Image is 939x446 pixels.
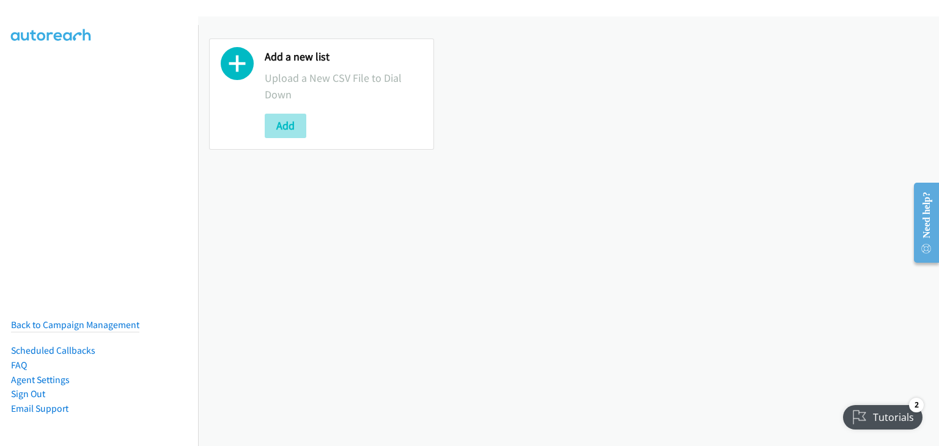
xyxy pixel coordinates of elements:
a: Back to Campaign Management [11,319,139,331]
a: Scheduled Callbacks [11,345,95,356]
button: Add [265,114,306,138]
a: Sign Out [11,388,45,400]
a: Agent Settings [11,374,70,386]
h2: Add a new list [265,50,422,64]
a: Email Support [11,403,68,414]
a: FAQ [11,359,27,371]
p: Upload a New CSV File to Dial Down [265,70,422,103]
iframe: Checklist [836,393,930,437]
iframe: Resource Center [904,174,939,271]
